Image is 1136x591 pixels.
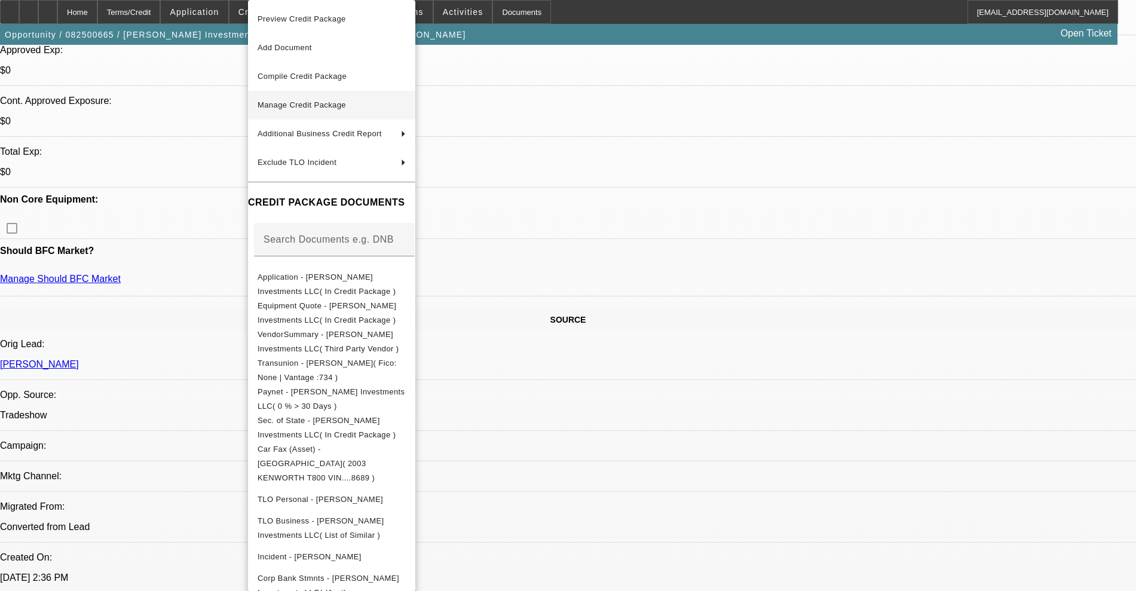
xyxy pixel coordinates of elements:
span: Manage Credit Package [258,100,346,109]
span: Application - [PERSON_NAME] Investments LLC( In Credit Package ) [258,272,396,296]
span: Additional Business Credit Report [258,129,382,138]
span: TLO Business - [PERSON_NAME] Investments LLC( List of Similar ) [258,516,384,540]
button: TLO Personal - Stone, Harrison [248,485,415,514]
span: Preview Credit Package [258,14,346,23]
button: Transunion - Stone, Harrison( Fico: None | Vantage :734 ) [248,356,415,385]
span: Compile Credit Package [258,72,347,81]
button: Sec. of State - Harrison Stone Investments LLC( In Credit Package ) [248,414,415,442]
button: Incident - Stone, Harrison [248,543,415,571]
span: Incident - [PERSON_NAME] [258,552,362,561]
button: TLO Business - Harrison Stone Investments LLC( List of Similar ) [248,514,415,543]
span: Add Document [258,43,312,52]
button: Paynet - Harrison Stone Investments LLC( 0 % > 30 Days ) [248,385,415,414]
span: Car Fax (Asset) - [GEOGRAPHIC_DATA]( 2003 KENWORTH T800 VIN....8689 ) [258,445,375,482]
span: Sec. of State - [PERSON_NAME] Investments LLC( In Credit Package ) [258,416,396,439]
button: Car Fax (Asset) - KENWORTH( 2003 KENWORTH T800 VIN....8689 ) [248,442,415,485]
span: VendorSummary - [PERSON_NAME] Investments LLC( Third Party Vendor ) [258,330,399,353]
button: VendorSummary - Harrison Stone Investments LLC( Third Party Vendor ) [248,327,415,356]
mat-label: Search Documents e.g. DNB [264,234,394,244]
span: Equipment Quote - [PERSON_NAME] Investments LLC( In Credit Package ) [258,301,396,324]
span: Exclude TLO Incident [258,158,336,167]
span: Paynet - [PERSON_NAME] Investments LLC( 0 % > 30 Days ) [258,387,405,411]
button: Equipment Quote - Harrison Stone Investments LLC( In Credit Package ) [248,299,415,327]
span: TLO Personal - [PERSON_NAME] [258,495,383,504]
button: Application - Harrison Stone Investments LLC( In Credit Package ) [248,270,415,299]
h4: CREDIT PACKAGE DOCUMENTS [248,195,415,210]
span: Transunion - [PERSON_NAME]( Fico: None | Vantage :734 ) [258,359,397,382]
